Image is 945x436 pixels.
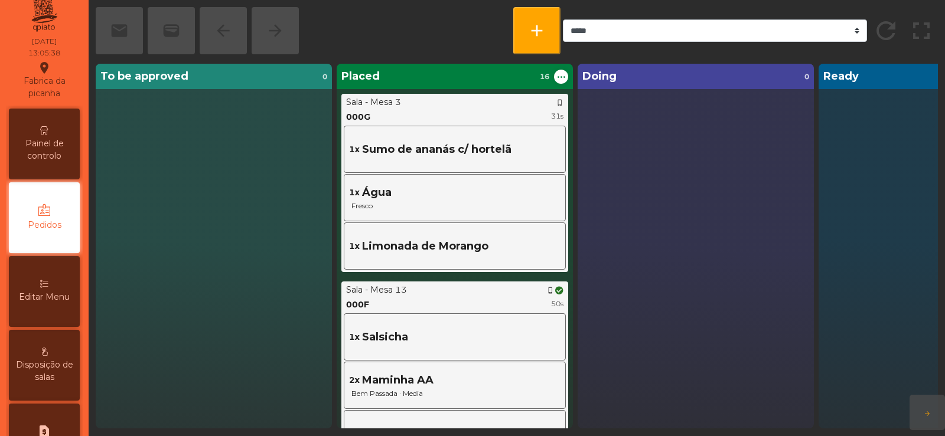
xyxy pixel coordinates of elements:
div: Sala - [346,96,368,109]
span: Editar Menu [19,291,70,303]
button: add [513,7,561,54]
div: Mesa 3 [370,96,401,109]
div: 13:05:38 [28,48,60,58]
div: Mesa 13 [370,284,407,296]
span: Disposição de salas [12,359,77,383]
span: 50s [551,299,563,308]
span: phone_iphone [547,287,554,294]
span: Sumo de ananás c/ hortelã [362,142,511,158]
div: 000F [346,299,369,311]
span: To be approved [100,68,188,84]
span: add [527,21,546,40]
div: 000G [346,111,370,123]
div: Fabrica da picanha [9,61,79,100]
span: Salsicha [362,329,408,345]
span: arrow_forward [924,410,931,417]
div: [DATE] [32,36,57,47]
span: Água [362,185,392,201]
span: Ready [823,68,859,84]
span: 1x [349,143,360,156]
span: 0 [804,71,809,82]
span: Doing [582,68,617,84]
span: Placed [341,68,380,84]
button: arrow_forward [910,395,945,430]
span: 1x [349,331,360,343]
div: Sala - [346,284,368,296]
span: 1x [349,186,360,199]
i: location_on [37,61,51,75]
span: phone_iphone [556,99,563,106]
button: ... [554,70,568,84]
span: 31s [551,112,563,120]
span: Limonada de Morango [362,238,488,254]
span: Fresco [349,201,561,211]
span: Pedidos [28,219,61,231]
span: 0 [322,71,327,82]
span: Bem Passada · Media [349,388,561,399]
span: 2x [349,374,360,386]
span: 16 [540,71,549,82]
span: 1x [349,240,360,253]
span: Maminha AA [362,372,434,388]
span: Painel de controlo [12,137,77,162]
